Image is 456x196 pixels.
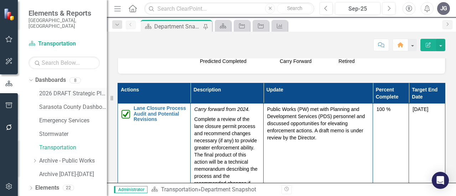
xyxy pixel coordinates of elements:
a: 2026 DRAFT Strategic Plan [39,90,107,98]
button: JG [437,2,450,15]
a: Transportation [161,186,198,193]
a: Transportation [39,144,107,152]
div: 100 % [377,106,405,113]
a: Dashboards [35,76,66,84]
span: Retired [338,58,354,64]
a: Transportation [28,40,100,48]
div: Sep-25 [337,5,378,13]
div: Open Intercom Messenger [432,172,449,189]
p: Complete a review of the lane closure permit process and recommend changes necessary (if any) to ... [194,114,259,194]
div: » [151,186,276,194]
img: Sarasota%20Predicted%20Complete.png [194,59,200,65]
span: Administrator [114,186,147,193]
span: Elements & Reports [28,9,100,17]
img: Completed [121,110,130,118]
div: Department Snapshot [154,22,201,31]
img: Sarasota%20Hourglass%20v2.png [333,59,338,65]
a: Sarasota County Dashboard [39,103,107,111]
div: 8 [69,77,81,83]
em: Carry forward from 2024. [194,106,250,112]
div: 22 [63,185,74,191]
a: Archive [DATE]-[DATE] [39,170,107,179]
img: Sarasota%20Carry%20Forward.png [274,59,280,65]
a: Emergency Services [39,117,107,125]
img: ClearPoint Strategy [4,8,16,21]
span: [DATE] [413,106,428,112]
a: Elements [35,184,59,192]
a: Archive - Public Works [39,157,107,165]
input: Search Below... [28,57,100,69]
span: Search [287,5,302,11]
a: Lane Closure Process Audit and Potential Revisions [134,106,187,122]
button: Sep-25 [335,2,380,15]
small: [GEOGRAPHIC_DATA], [GEOGRAPHIC_DATA] [28,17,100,29]
p: Public Works (PW) met with Planning and Development Services (PDS) personnel and discussed opport... [267,106,369,141]
span: Carry Forward [280,58,311,64]
a: Stormwater [39,130,107,138]
button: Search [277,4,312,14]
span: Predicted Completed [200,58,247,64]
input: Search ClearPoint... [144,2,314,15]
div: Department Snapshot [201,186,256,193]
